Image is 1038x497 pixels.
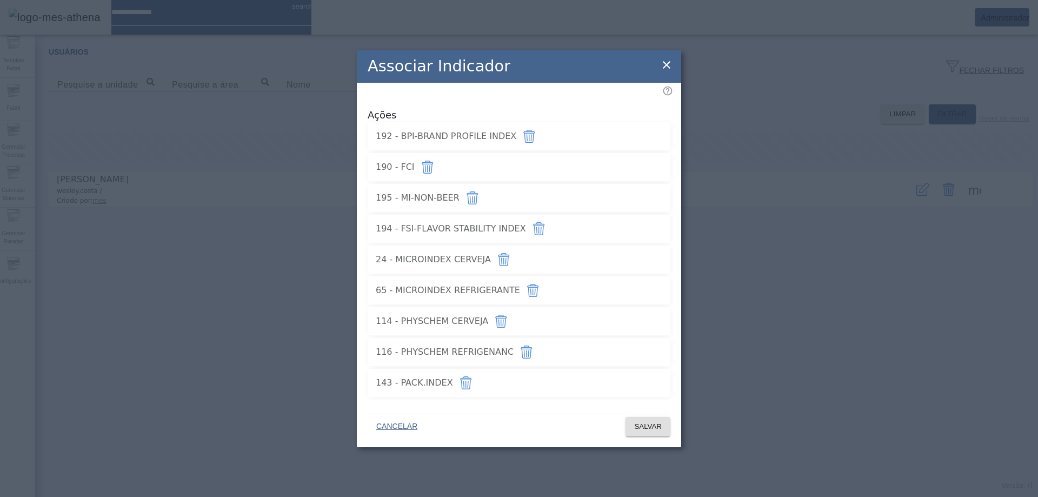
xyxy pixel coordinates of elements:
[368,108,670,122] span: Ações
[376,130,516,143] span: 192 - BPI-BRAND PROFILE INDEX
[634,421,662,432] span: SALVAR
[376,315,488,328] span: 114 - PHYSCHEM CERVEJA
[376,222,526,235] span: 194 - FSI-FLAVOR STABILITY INDEX
[376,161,415,174] span: 190 - FCI
[376,421,417,432] span: CANCELAR
[368,55,510,78] h2: Associar Indicador
[376,346,514,359] span: 116 - PHYSCHEM REFRIGENANC
[626,417,670,436] button: SALVAR
[376,191,460,204] span: 195 - MI-NON-BEER
[376,253,491,266] span: 24 - MICROINDEX CERVEJA
[376,376,453,389] span: 143 - PACK.INDEX
[368,417,426,436] button: CANCELAR
[376,284,520,297] span: 65 - MICROINDEX REFRIGERANTE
